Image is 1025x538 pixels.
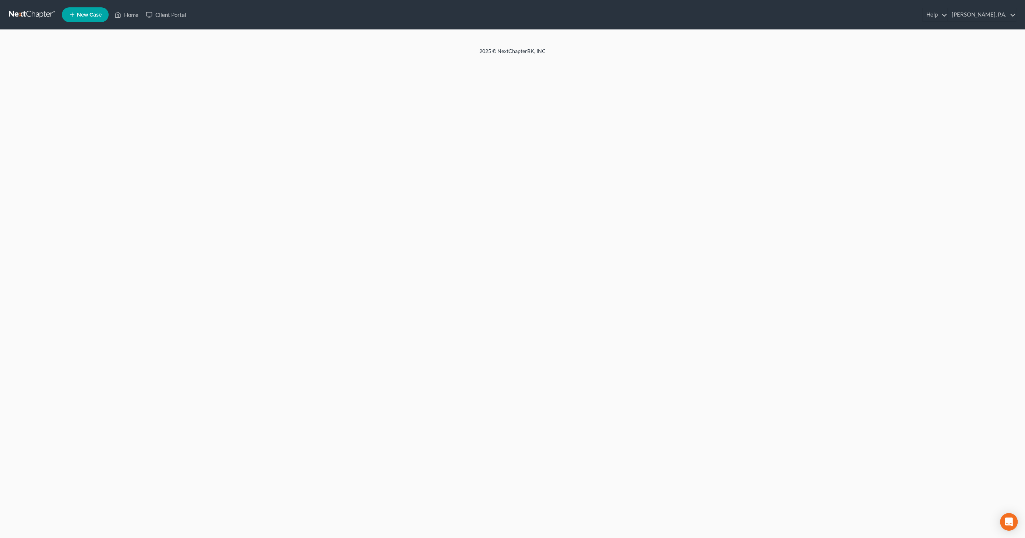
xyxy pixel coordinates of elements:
div: Open Intercom Messenger [1000,513,1018,531]
new-legal-case-button: New Case [62,7,109,22]
a: Help [923,8,947,21]
a: Home [111,8,142,21]
div: 2025 © NextChapterBK, INC [303,47,722,61]
a: [PERSON_NAME], P.A. [948,8,1016,21]
a: Client Portal [142,8,190,21]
